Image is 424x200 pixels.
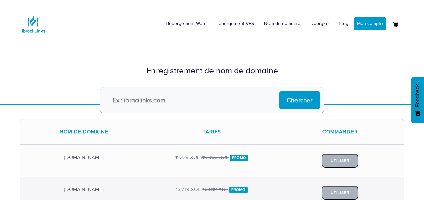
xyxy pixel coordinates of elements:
[334,13,354,34] a: Blog
[305,13,334,34] a: Dooryze
[354,17,386,30] a: Mon compte
[322,154,358,168] button: Utiliser
[230,155,249,161] span: Promo
[229,187,248,193] span: Promo
[20,11,47,38] img: Logo Ibraci Links
[322,186,358,200] button: Utiliser
[148,145,276,170] div: 11 339 XOF /
[411,77,424,123] button: Feedback - Afficher l’enquête
[259,13,305,34] a: Nom de domaine
[20,119,148,144] div: Nom de domaine
[203,187,228,192] del: 18 819 XOF
[20,65,404,77] div: Enregistrement de nom de domaine
[415,84,421,107] span: Feedback
[202,155,229,160] del: 16 099 XOF
[20,145,148,170] div: [DOMAIN_NAME]
[390,166,416,192] iframe: Drift Widget Chat Controller
[279,91,320,109] input: Chercher
[148,119,276,144] div: Tarifs
[210,13,259,34] a: Hébergement VPS
[276,119,404,144] div: Commander
[100,87,324,113] input: Ex : ibracilinks.com
[161,13,210,34] a: Hébergement Web
[20,5,47,38] a: Logo Ibraci Links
